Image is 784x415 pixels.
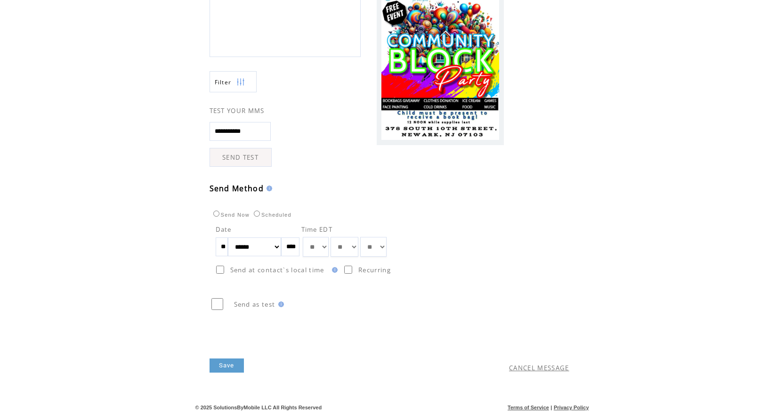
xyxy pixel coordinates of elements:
[230,266,324,274] span: Send at contact`s local time
[236,72,245,93] img: filters.png
[254,211,260,217] input: Scheduled
[215,78,232,86] span: Show filters
[211,212,250,218] label: Send Now
[210,183,264,194] span: Send Method
[251,212,291,218] label: Scheduled
[358,266,391,274] span: Recurring
[264,186,272,191] img: help.gif
[210,106,265,115] span: TEST YOUR MMS
[210,71,257,92] a: Filter
[275,301,284,307] img: help.gif
[301,225,333,234] span: Time EDT
[210,358,244,373] a: Save
[195,405,322,410] span: © 2025 SolutionsByMobile LLC All Rights Reserved
[213,211,219,217] input: Send Now
[554,405,589,410] a: Privacy Policy
[508,405,549,410] a: Terms of Service
[329,267,338,273] img: help.gif
[550,405,552,410] span: |
[234,300,275,309] span: Send as test
[216,225,232,234] span: Date
[509,364,569,372] a: CANCEL MESSAGE
[210,148,272,167] a: SEND TEST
